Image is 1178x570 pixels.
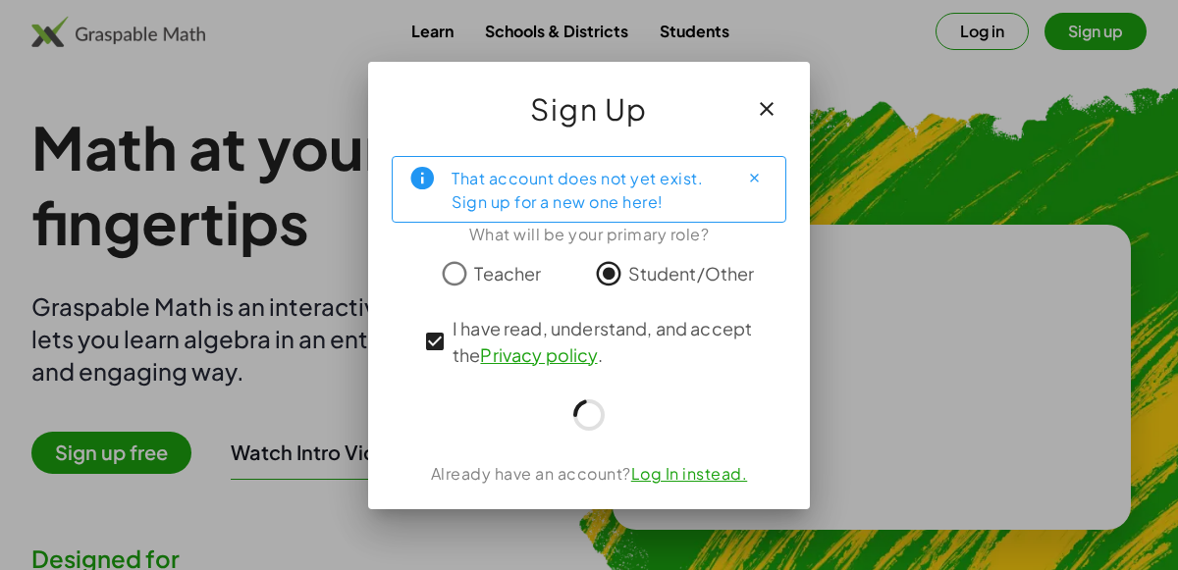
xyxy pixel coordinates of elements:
div: What will be your primary role? [392,223,786,246]
a: Privacy policy [480,343,597,366]
div: That account does not yet exist. Sign up for a new one here! [452,165,723,214]
span: Sign Up [530,85,648,132]
a: Log In instead. [631,463,748,484]
div: Already have an account? [392,462,786,486]
button: Close [738,163,770,194]
span: Teacher [474,260,541,286]
span: I have read, understand, and accept the . [453,315,761,368]
span: Student/Other [628,260,755,286]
